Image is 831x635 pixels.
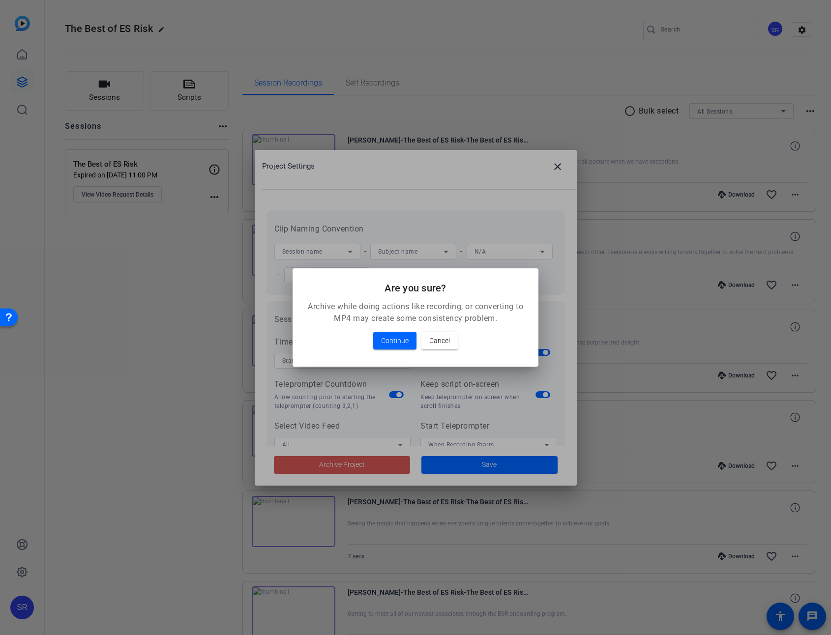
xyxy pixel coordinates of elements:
button: Cancel [421,332,458,349]
button: Continue [373,332,416,349]
h2: Are you sure? [304,280,527,296]
span: Cancel [429,335,450,346]
span: Continue [381,335,409,346]
p: Archive while doing actions like recording, or converting to MP4 may create some consistency prob... [304,301,527,324]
